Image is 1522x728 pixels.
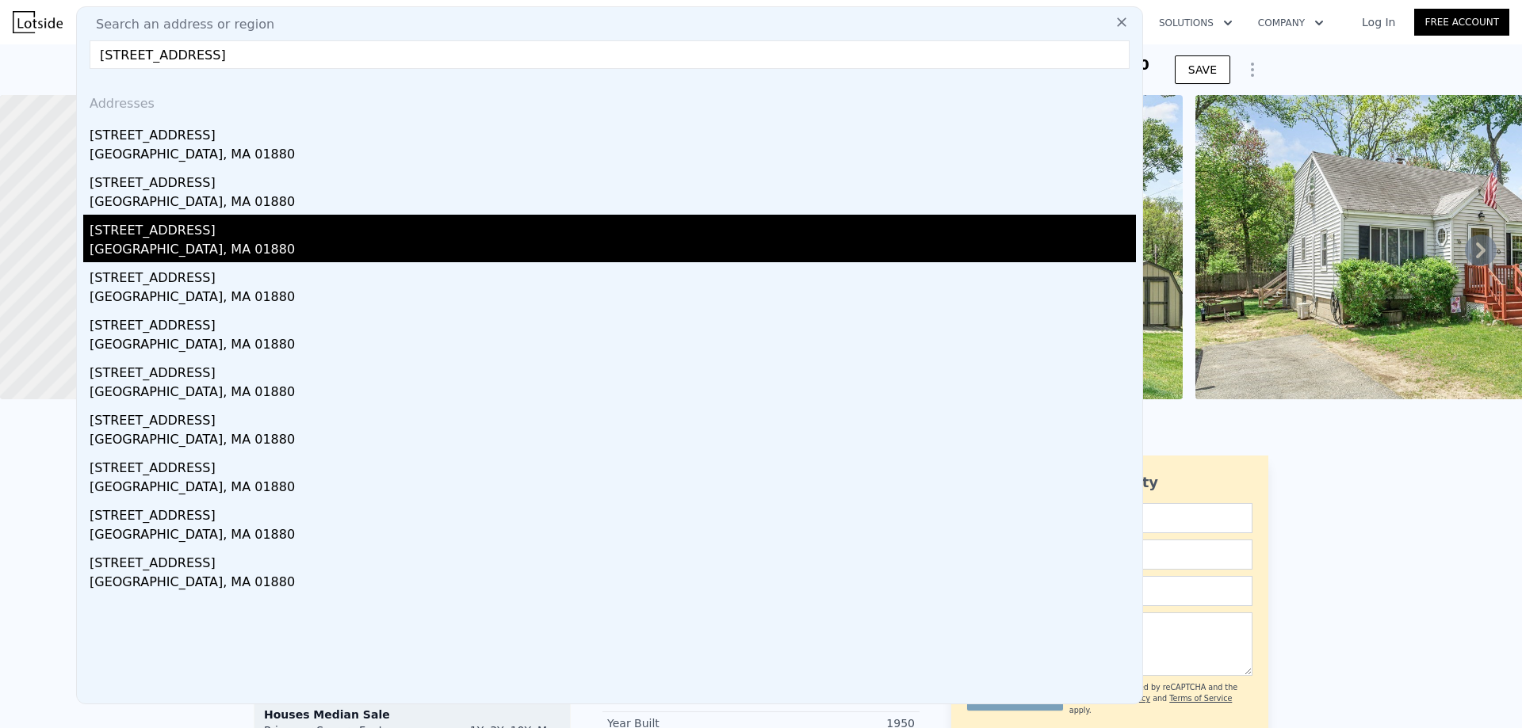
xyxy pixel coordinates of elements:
[1343,14,1414,30] a: Log In
[90,500,1136,525] div: [STREET_ADDRESS]
[90,525,1136,547] div: [GEOGRAPHIC_DATA], MA 01880
[90,547,1136,573] div: [STREET_ADDRESS]
[90,120,1136,145] div: [STREET_ADDRESS]
[83,82,1136,120] div: Addresses
[1069,682,1252,716] div: This site is protected by reCAPTCHA and the Google and apply.
[90,452,1136,478] div: [STREET_ADDRESS]
[1245,9,1337,37] button: Company
[90,145,1136,167] div: [GEOGRAPHIC_DATA], MA 01880
[264,707,560,722] div: Houses Median Sale
[1169,694,1232,703] a: Terms of Service
[90,192,1136,215] div: [GEOGRAPHIC_DATA], MA 01880
[90,40,1130,69] input: Enter an address, city, region, neighborhood or zip code
[1146,9,1245,37] button: Solutions
[90,405,1136,430] div: [STREET_ADDRESS]
[90,262,1136,288] div: [STREET_ADDRESS]
[90,167,1136,192] div: [STREET_ADDRESS]
[90,215,1136,240] div: [STREET_ADDRESS]
[1414,9,1509,36] a: Free Account
[1175,55,1230,84] button: SAVE
[90,383,1136,405] div: [GEOGRAPHIC_DATA], MA 01880
[90,478,1136,500] div: [GEOGRAPHIC_DATA], MA 01880
[90,288,1136,310] div: [GEOGRAPHIC_DATA], MA 01880
[90,310,1136,335] div: [STREET_ADDRESS]
[90,335,1136,357] div: [GEOGRAPHIC_DATA], MA 01880
[1237,54,1268,86] button: Show Options
[90,573,1136,595] div: [GEOGRAPHIC_DATA], MA 01880
[83,15,274,34] span: Search an address or region
[13,11,63,33] img: Lotside
[90,430,1136,452] div: [GEOGRAPHIC_DATA], MA 01880
[90,357,1136,383] div: [STREET_ADDRESS]
[90,240,1136,262] div: [GEOGRAPHIC_DATA], MA 01880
